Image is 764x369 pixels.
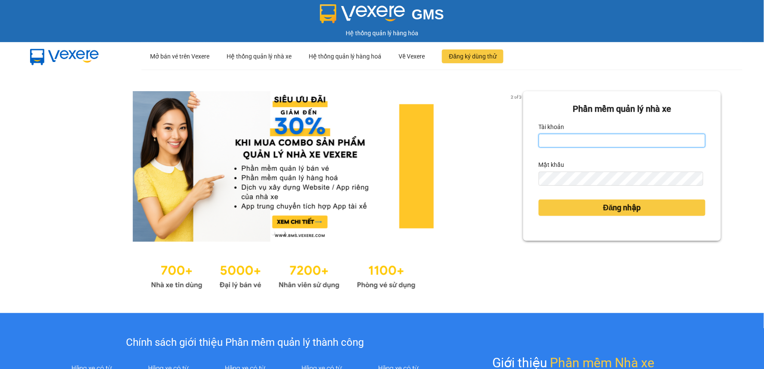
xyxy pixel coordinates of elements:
img: mbUUG5Q.png [21,42,107,71]
a: GMS [320,13,444,20]
input: Mật khẩu [539,172,703,185]
button: Đăng ký dùng thử [442,49,503,63]
div: Hệ thống quản lý hàng hoá [309,43,381,70]
img: Statistics.png [151,259,416,292]
button: previous slide / item [43,91,55,242]
span: Đăng ký dùng thử [449,52,497,61]
span: Đăng nhập [603,202,641,214]
label: Tài khoản [539,120,565,134]
li: slide item 1 [271,231,275,235]
button: next slide / item [511,91,523,242]
label: Mật khẩu [539,158,565,172]
div: Về Vexere [399,43,425,70]
div: Hệ thống quản lý nhà xe [227,43,291,70]
div: Chính sách giới thiệu Phần mềm quản lý thành công [53,335,436,351]
img: logo 2 [320,4,405,23]
div: Phần mềm quản lý nhà xe [539,102,706,116]
div: Hệ thống quản lý hàng hóa [2,28,762,38]
input: Tài khoản [539,134,706,148]
div: Mở bán vé trên Vexere [150,43,209,70]
li: slide item 2 [282,231,285,235]
span: GMS [412,6,444,22]
p: 2 of 3 [508,91,523,102]
button: Đăng nhập [539,200,706,216]
li: slide item 3 [292,231,295,235]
